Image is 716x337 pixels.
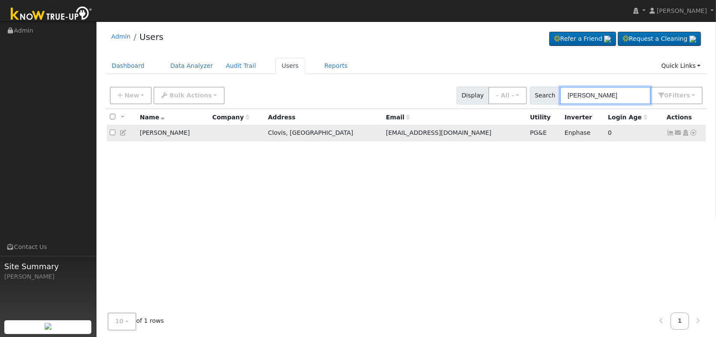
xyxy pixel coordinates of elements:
[682,129,689,136] a: Login As
[608,114,647,121] span: Days since last login
[115,318,124,325] span: 10
[618,32,701,46] a: Request a Cleaning
[530,87,560,104] span: Search
[318,58,354,74] a: Reports
[657,7,707,14] span: [PERSON_NAME]
[549,32,616,46] a: Refer a Friend
[120,129,127,136] a: Edit User
[671,313,689,330] a: 1
[560,87,651,104] input: Search
[604,36,611,43] img: retrieve
[690,128,698,137] a: Other actions
[164,58,220,74] a: Data Analyzer
[4,261,92,272] span: Site Summary
[4,272,92,281] div: [PERSON_NAME]
[530,113,559,122] div: Utility
[220,58,262,74] a: Audit Trail
[689,36,696,43] img: retrieve
[124,92,139,99] span: New
[111,33,131,40] a: Admin
[153,87,224,104] button: Bulk Actions
[457,87,489,104] span: Display
[655,58,707,74] a: Quick Links
[488,87,527,104] button: - All -
[667,129,674,136] a: Show Graph
[650,87,703,104] button: 0Filters
[139,32,163,42] a: Users
[140,114,165,121] span: Name
[530,129,547,136] span: PG&E
[386,129,491,136] span: [EMAIL_ADDRESS][DOMAIN_NAME]
[108,313,164,331] span: of 1 rows
[565,113,602,122] div: Inverter
[105,58,151,74] a: Dashboard
[565,129,590,136] span: Enphase
[169,92,212,99] span: Bulk Actions
[6,5,96,24] img: Know True-Up
[386,114,410,121] span: Email
[110,87,152,104] button: New
[674,128,682,137] a: soundgeek2496@gmail.com
[667,113,703,122] div: Actions
[212,114,249,121] span: Company name
[137,125,209,141] td: [PERSON_NAME]
[265,125,383,141] td: Clovis, [GEOGRAPHIC_DATA]
[668,92,690,99] span: Filter
[108,313,136,331] button: 10
[268,113,380,122] div: Address
[45,323,51,330] img: retrieve
[608,129,612,136] span: 08/15/2025 6:48:05 AM
[686,92,690,99] span: s
[275,58,305,74] a: Users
